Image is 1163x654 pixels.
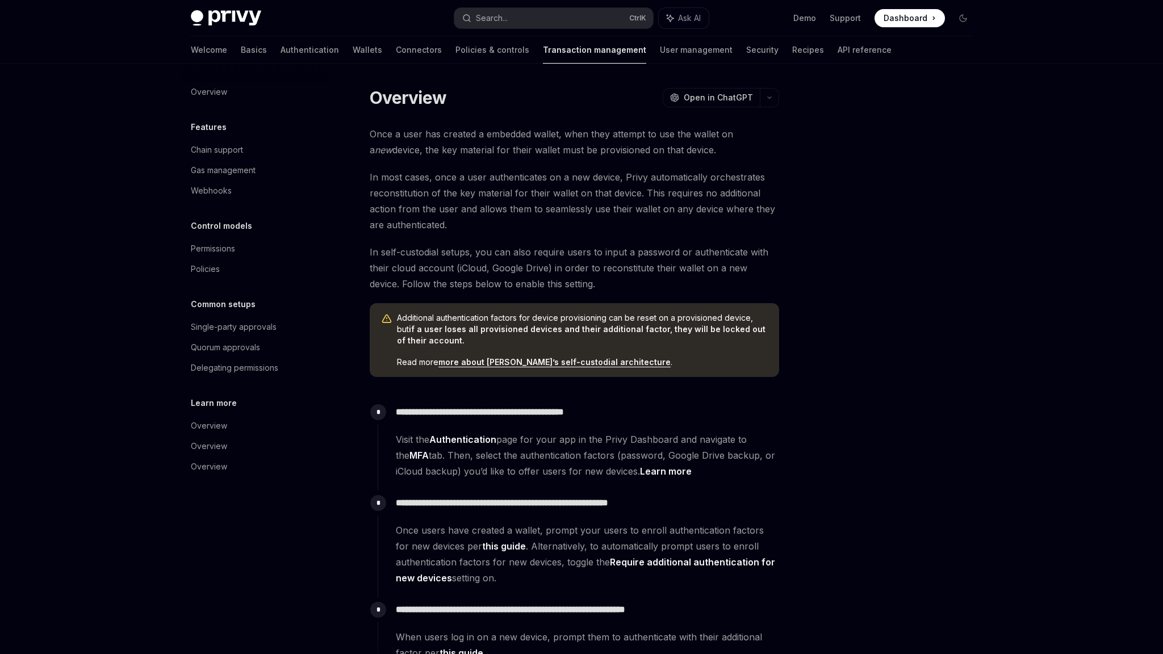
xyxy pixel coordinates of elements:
em: new [375,144,392,156]
a: Connectors [396,36,442,64]
div: Chain support [191,143,243,157]
span: Visit the page for your app in the Privy Dashboard and navigate to the tab. Then, select the auth... [396,431,779,479]
div: Overview [191,85,227,99]
a: Recipes [792,36,824,64]
div: Permissions [191,242,235,255]
a: Delegating permissions [182,358,327,378]
a: Permissions [182,238,327,259]
a: Learn more [640,466,692,477]
div: Single-party approvals [191,320,277,334]
div: Overview [191,460,227,473]
a: Dashboard [875,9,945,27]
a: Authentication [281,36,339,64]
span: Additional authentication factors for device provisioning can be reset on a provisioned device, but [397,312,768,346]
a: Demo [793,12,816,24]
span: Once a user has created a embedded wallet, when they attempt to use the wallet on a device, the k... [370,126,779,158]
img: dark logo [191,10,261,26]
button: Ask AI [659,8,709,28]
span: Read more . [397,357,768,368]
span: Ctrl K [629,14,646,23]
strong: Authentication [429,434,496,445]
button: Toggle dark mode [954,9,972,27]
a: Security [746,36,779,64]
a: Transaction management [543,36,646,64]
strong: MFA [409,450,429,461]
a: Welcome [191,36,227,64]
a: Wallets [353,36,382,64]
span: Open in ChatGPT [684,92,753,103]
div: Quorum approvals [191,341,260,354]
a: Overview [182,82,327,102]
a: Gas management [182,160,327,181]
span: In self-custodial setups, you can also require users to input a password or authenticate with the... [370,244,779,292]
div: Delegating permissions [191,361,278,375]
a: Support [830,12,861,24]
svg: Warning [381,313,392,325]
a: API reference [838,36,892,64]
strong: Require additional authentication for new devices [396,556,775,584]
h5: Features [191,120,227,134]
a: Policies [182,259,327,279]
h5: Common setups [191,297,256,311]
a: this guide [482,540,526,552]
a: Basics [241,36,267,64]
div: Overview [191,419,227,433]
a: more about [PERSON_NAME]’s self-custodial architecture [438,357,671,367]
a: Overview [182,436,327,456]
h1: Overview [370,87,446,108]
div: Overview [191,439,227,453]
a: Webhooks [182,181,327,201]
div: Webhooks [191,184,232,198]
div: Search... [476,11,508,25]
div: Gas management [191,163,256,177]
a: User management [660,36,733,64]
button: Search...CtrlK [454,8,653,28]
strong: if a user loses all provisioned devices and their additional factor, they will be locked out of t... [397,324,765,345]
span: Dashboard [884,12,927,24]
a: Quorum approvals [182,337,327,358]
a: Single-party approvals [182,317,327,337]
div: Policies [191,262,220,276]
a: Policies & controls [455,36,529,64]
span: Ask AI [678,12,701,24]
h5: Learn more [191,396,237,410]
span: Once users have created a wallet, prompt your users to enroll authentication factors for new devi... [396,522,779,586]
a: Overview [182,416,327,436]
button: Open in ChatGPT [663,88,760,107]
span: In most cases, once a user authenticates on a new device, Privy automatically orchestrates recons... [370,169,779,233]
a: Chain support [182,140,327,160]
a: Overview [182,456,327,477]
h5: Control models [191,219,252,233]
